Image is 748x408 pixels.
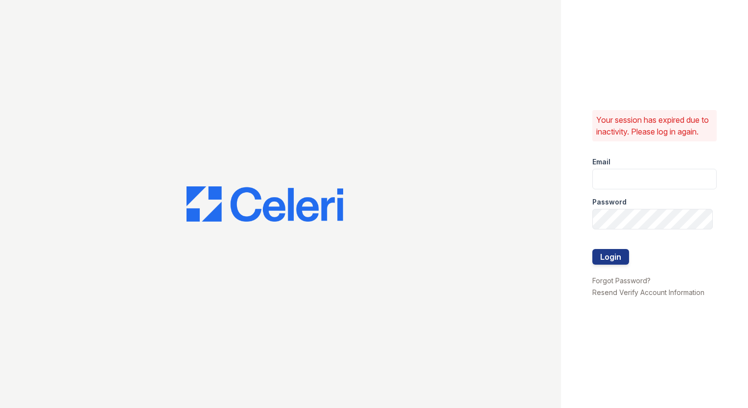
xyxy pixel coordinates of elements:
a: Resend Verify Account Information [592,288,704,296]
button: Login [592,249,629,265]
label: Password [592,197,627,207]
img: CE_Logo_Blue-a8612792a0a2168367f1c8372b55b34899dd931a85d93a1a3d3e32e68fde9ad4.png [187,186,343,222]
p: Your session has expired due to inactivity. Please log in again. [596,114,713,137]
a: Forgot Password? [592,276,651,285]
label: Email [592,157,610,167]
